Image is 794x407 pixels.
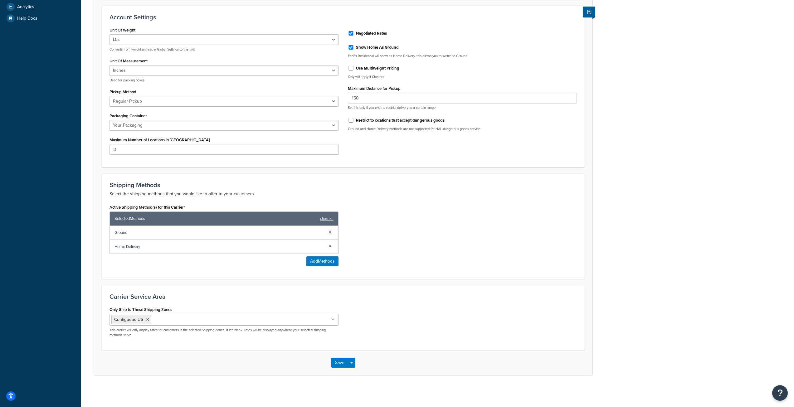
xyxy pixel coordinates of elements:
button: Show Help Docs [583,7,595,17]
h3: Account Settings [110,14,577,21]
p: Used for packing boxes [110,78,339,83]
label: Negotiated Rates [356,31,387,36]
span: Contiguous US [114,316,143,323]
label: Unit Of Weight [110,28,135,32]
label: Maximum Number of Locations in [GEOGRAPHIC_DATA] [110,138,210,142]
p: Only will apply if Cheaper [348,75,577,79]
span: Home Delivery [114,242,324,251]
p: Converts from weight unit set in Global Settings to this unit [110,47,339,52]
p: Select the shipping methods that you would like to offer to your customers. [110,190,577,198]
a: clear all [320,214,334,223]
h3: Carrier Service Area [110,293,577,300]
label: Unit Of Measurement [110,59,148,63]
p: This carrier will only display rates for customers in the selected Shipping Zones. If left blank,... [110,328,339,337]
span: Ground [114,228,324,237]
span: Selected Methods [114,214,317,223]
a: Help Docs [5,13,76,24]
a: Analytics [5,1,76,12]
label: Packaging Container [110,114,147,118]
span: Analytics [17,4,34,10]
label: Restrict to locations that accept dangerous goods [356,118,445,123]
p: Set this only if you wish to restrict delivery to a certain range [348,105,577,110]
label: Active Shipping Method(s) for this Carrier [110,205,185,210]
label: Pickup Method [110,90,136,94]
button: Save [331,358,348,368]
label: Use MultiWeight Pricing [356,65,399,71]
span: Help Docs [17,16,37,21]
label: Show Home As Ground [356,45,399,50]
p: Ground and Home Delivery methods are not supported for HAL dangerous goods service [348,127,577,131]
label: Only Ship to These Shipping Zones [110,307,172,312]
button: AddMethods [306,256,339,266]
label: Maximum Distance for Pickup [348,86,401,91]
p: FedEx Residential will show as Home Delivery, this allows you to switch to Ground [348,54,577,58]
h3: Shipping Methods [110,182,577,188]
button: Open Resource Center [772,385,788,401]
